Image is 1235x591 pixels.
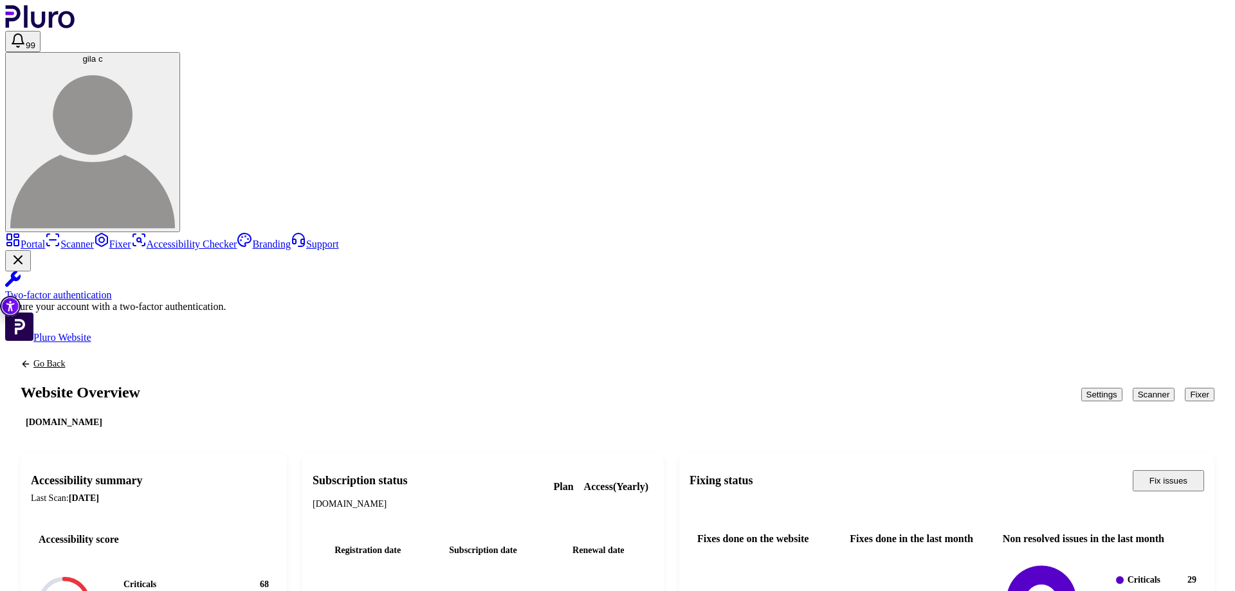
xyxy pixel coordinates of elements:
[1003,531,1196,547] h3: Non resolved issues in the last month
[690,473,753,488] h2: Fixing status
[433,543,533,558] h3: Subscription date
[313,473,538,488] h2: Subscription status
[5,301,1230,313] div: Secure your account with a two-factor authentication.
[5,232,1230,343] aside: Sidebar menu
[291,239,339,250] a: Support
[82,54,102,64] span: gila c
[697,531,827,547] h3: Fixes done on the website
[313,498,538,511] div: [DOMAIN_NAME]
[21,415,107,430] div: [DOMAIN_NAME]
[1133,470,1204,491] button: Fix issues
[5,19,75,30] a: Logo
[5,271,1230,301] a: Two-factor authentication
[553,478,654,496] div: Plan
[31,491,277,506] div: Last Scan:
[5,31,41,52] button: Open notifications, you have 124 new notifications
[45,239,94,250] a: Scanner
[21,385,140,400] h1: Website Overview
[318,543,417,558] h3: Registration date
[579,478,654,496] span: access (yearly)
[5,52,180,232] button: gila cgila c
[69,493,99,503] span: [DATE]
[94,239,131,250] a: Fixer
[26,41,35,50] span: 99
[1133,388,1175,401] button: Scanner
[1116,574,1153,586] div: Criticals
[31,473,277,488] h2: Accessibility summary
[549,543,648,558] h3: Renewal date
[5,289,1230,301] div: Two-factor authentication
[5,239,45,250] a: Portal
[123,578,269,591] li: Criticals
[10,64,175,228] img: gila c
[39,532,269,547] h3: Accessibility score
[1116,574,1196,586] li: 29
[1081,388,1122,401] button: Settings
[237,239,291,250] a: Branding
[131,239,237,250] a: Accessibility Checker
[850,531,979,547] h3: Fixes done in the last month
[5,250,31,271] button: Close Two-factor authentication notification
[5,332,91,343] a: Open Pluro Website
[21,359,140,369] a: Back to previous screen
[260,578,269,591] span: 68
[1185,388,1214,401] button: Fixer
